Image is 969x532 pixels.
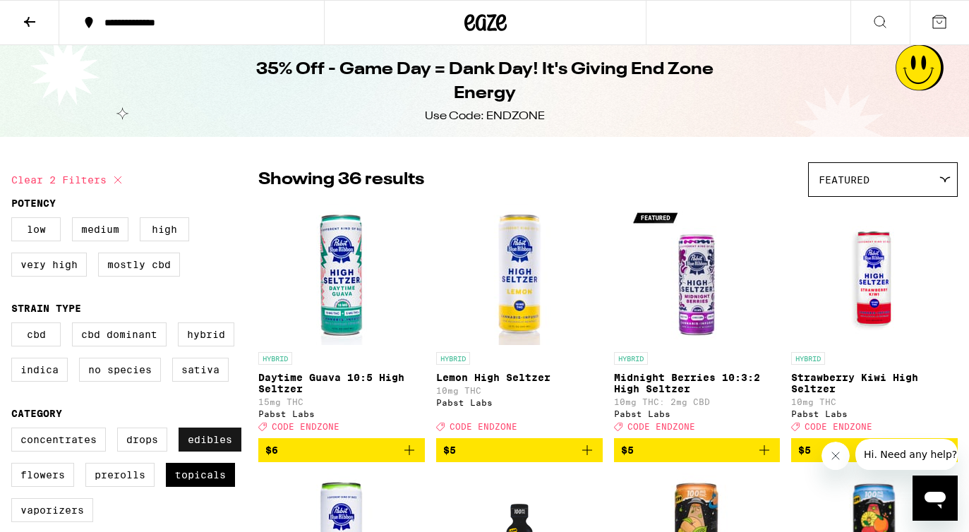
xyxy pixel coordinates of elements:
label: Mostly CBD [98,253,180,277]
span: CODE ENDZONE [450,422,517,431]
p: 10mg THC [436,386,603,395]
iframe: Button to launch messaging window [913,476,958,521]
p: 15mg THC [258,397,425,406]
label: Vaporizers [11,498,93,522]
button: Add to bag [614,438,781,462]
span: $5 [798,445,811,456]
span: $5 [621,445,634,456]
div: Pabst Labs [614,409,781,418]
p: Lemon High Seltzer [436,372,603,383]
button: Add to bag [436,438,603,462]
div: Pabst Labs [258,409,425,418]
a: Open page for Strawberry Kiwi High Seltzer from Pabst Labs [791,204,958,438]
label: Topicals [166,463,235,487]
label: Prerolls [85,463,155,487]
div: Use Code: ENDZONE [425,109,545,124]
p: HYBRID [791,352,825,365]
p: HYBRID [614,352,648,365]
label: Indica [11,358,68,382]
img: Pabst Labs - Midnight Berries 10:3:2 High Seltzer [626,204,767,345]
span: CODE ENDZONE [805,422,872,431]
h1: 35% Off - Game Day = Dank Day! It's Giving End Zone Energy [228,58,742,106]
p: 10mg THC [791,397,958,406]
legend: Strain Type [11,303,81,314]
button: Add to bag [258,438,425,462]
img: Pabst Labs - Daytime Guava 10:5 High Seltzer [271,204,412,345]
span: $5 [443,445,456,456]
a: Open page for Midnight Berries 10:3:2 High Seltzer from Pabst Labs [614,204,781,438]
p: Showing 36 results [258,168,424,192]
iframe: Close message [821,442,850,470]
img: Pabst Labs - Lemon High Seltzer [449,204,590,345]
label: CBD Dominant [72,322,167,346]
label: Flowers [11,463,74,487]
p: 10mg THC: 2mg CBD [614,397,781,406]
legend: Potency [11,198,56,209]
p: Midnight Berries 10:3:2 High Seltzer [614,372,781,394]
span: CODE ENDZONE [272,422,339,431]
div: Pabst Labs [436,398,603,407]
label: Medium [72,217,128,241]
button: Add to bag [791,438,958,462]
legend: Category [11,408,62,419]
p: HYBRID [436,352,470,365]
label: CBD [11,322,61,346]
p: HYBRID [258,352,292,365]
label: Drops [117,428,167,452]
p: Strawberry Kiwi High Seltzer [791,372,958,394]
label: Low [11,217,61,241]
p: Daytime Guava 10:5 High Seltzer [258,372,425,394]
div: Pabst Labs [791,409,958,418]
label: No Species [79,358,161,382]
label: Concentrates [11,428,106,452]
span: Featured [819,174,869,186]
a: Open page for Lemon High Seltzer from Pabst Labs [436,204,603,438]
button: Clear 2 filters [11,162,126,198]
span: $6 [265,445,278,456]
label: Very High [11,253,87,277]
a: Open page for Daytime Guava 10:5 High Seltzer from Pabst Labs [258,204,425,438]
span: CODE ENDZONE [627,422,695,431]
iframe: Message from company [855,439,958,470]
label: Sativa [172,358,229,382]
label: Hybrid [178,322,234,346]
label: Edibles [179,428,241,452]
img: Pabst Labs - Strawberry Kiwi High Seltzer [804,204,945,345]
label: High [140,217,189,241]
